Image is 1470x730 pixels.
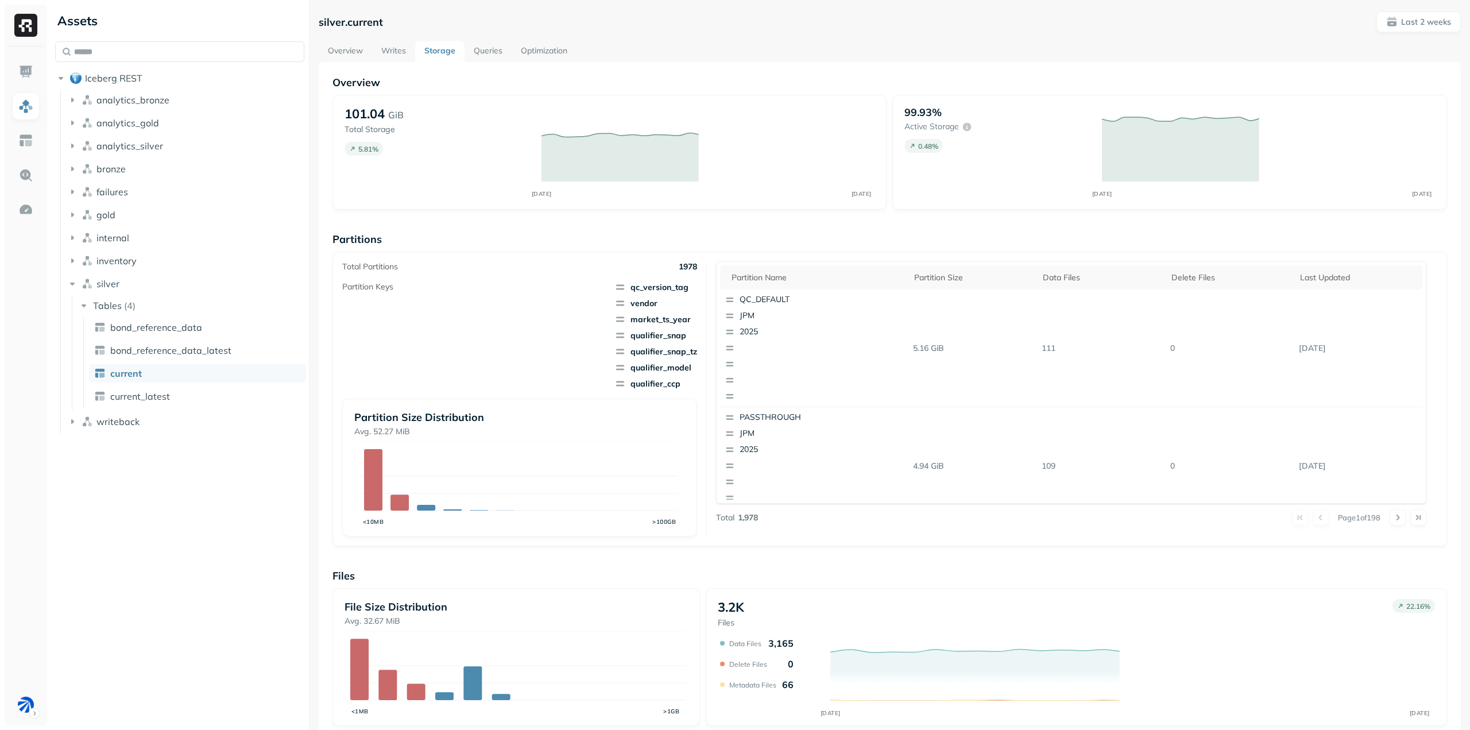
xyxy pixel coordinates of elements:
[372,41,415,62] a: Writes
[82,140,93,152] img: namespace
[82,186,93,198] img: namespace
[614,298,697,309] span: vendor
[716,512,734,523] p: Total
[14,14,37,37] img: Ryft
[614,378,697,389] span: qualifier_ccp
[90,364,306,383] a: current
[718,617,744,628] p: Files
[18,697,34,713] img: BAM
[904,106,942,119] p: 99.93%
[124,300,136,311] p: ( 4 )
[908,338,1037,358] p: 5.16 GiB
[319,41,372,62] a: Overview
[729,639,761,648] p: Data Files
[821,709,841,717] tspan: [DATE]
[96,186,128,198] span: failures
[67,252,305,270] button: inventory
[110,322,202,333] span: bond_reference_data
[70,72,82,84] img: root
[1037,456,1166,476] p: 109
[1300,271,1417,284] div: Last updated
[342,281,393,292] p: Partition Keys
[319,16,383,29] p: silver.current
[415,41,465,62] a: Storage
[96,232,129,244] span: internal
[67,91,305,109] button: analytics_bronze
[732,271,903,284] div: Partition name
[94,345,106,356] img: table
[782,679,794,690] p: 66
[345,106,385,122] p: 101.04
[67,160,305,178] button: bronze
[55,11,304,30] div: Assets
[18,64,33,79] img: Dashboard
[1294,456,1423,476] p: Oct 13, 2025
[663,708,679,715] tspan: >1GB
[67,412,305,431] button: writeback
[679,261,697,272] p: 1978
[94,391,106,402] img: table
[342,261,398,272] p: Total Partitions
[465,41,512,62] a: Queries
[351,708,368,715] tspan: <1MB
[914,271,1031,284] div: Partition size
[55,69,304,87] button: Iceberg REST
[78,296,305,315] button: Tables(4)
[729,660,767,669] p: Delete Files
[67,229,305,247] button: internal
[358,145,378,153] p: 5.81 %
[1043,271,1160,284] div: Data Files
[1166,338,1294,358] p: 0
[1401,17,1451,28] p: Last 2 weeks
[740,310,851,322] p: JPM
[532,190,552,198] tspan: [DATE]
[652,518,676,526] tspan: >100GB
[904,121,959,132] p: Active storage
[363,518,384,526] tspan: <10MB
[332,233,1447,246] p: Partitions
[1376,11,1461,32] button: Last 2 weeks
[1166,456,1294,476] p: 0
[94,322,106,333] img: table
[67,137,305,155] button: analytics_silver
[345,124,530,135] p: Total Storage
[614,362,697,373] span: qualifier_model
[354,426,686,437] p: Avg. 52.27 MiB
[354,411,686,424] p: Partition Size Distribution
[345,616,688,627] p: Avg. 32.67 MiB
[67,275,305,293] button: silver
[388,108,404,122] p: GiB
[738,512,758,523] p: 1,978
[85,72,142,84] span: Iceberg REST
[82,163,93,175] img: namespace
[1294,338,1423,358] p: Oct 13, 2025
[18,168,33,183] img: Query Explorer
[82,117,93,129] img: namespace
[740,444,851,455] p: 2025
[332,76,1447,89] p: Overview
[720,289,856,407] button: QC_DEFAULTJPM2025
[1092,190,1112,198] tspan: [DATE]
[67,114,305,132] button: analytics_gold
[110,368,142,379] span: current
[18,202,33,217] img: Optimization
[82,209,93,221] img: namespace
[614,314,697,325] span: market_ts_year
[788,658,794,670] p: 0
[90,387,306,405] a: current_latest
[1171,271,1289,284] div: Delete Files
[345,600,688,613] p: File Size Distribution
[1338,512,1380,523] p: Page 1 of 198
[82,416,93,427] img: namespace
[768,638,794,649] p: 3,165
[96,94,169,106] span: analytics_bronze
[96,140,163,152] span: analytics_silver
[90,341,306,360] a: bond_reference_data_latest
[96,117,159,129] span: analytics_gold
[18,133,33,148] img: Asset Explorer
[332,569,1447,582] p: Files
[614,346,697,357] span: qualifier_snap_tz
[82,255,93,266] img: namespace
[740,428,851,439] p: JPM
[1406,602,1430,611] p: 22.16 %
